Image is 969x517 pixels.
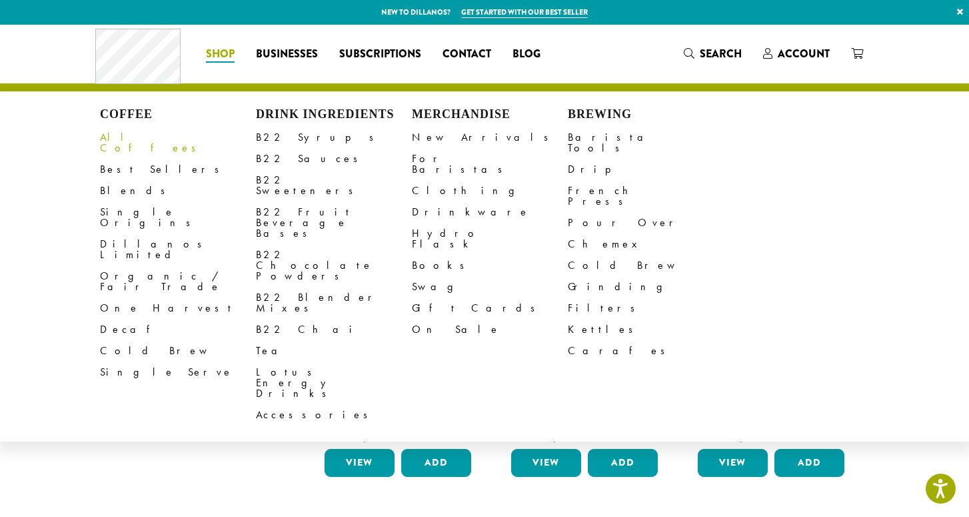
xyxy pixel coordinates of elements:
a: Filters [568,298,724,319]
a: Swag [412,276,568,298]
a: Best Sellers [100,159,256,180]
h4: Coffee [100,107,256,122]
span: Businesses [256,46,318,63]
a: Kettles [568,319,724,340]
a: Lotus Energy Drinks [256,362,412,404]
a: Dillanos Limited [100,233,256,266]
a: Single Origins [100,201,256,233]
a: French Press [568,180,724,212]
button: Add [774,449,844,477]
a: New Arrivals [412,127,568,148]
a: Single Serve [100,362,256,383]
span: Account [778,46,830,61]
a: View [325,449,395,477]
a: B22 Syrups [256,127,412,148]
a: Organic / Fair Trade [100,266,256,298]
a: Carafes [568,340,724,362]
a: Search [673,43,752,65]
button: Add [588,449,658,477]
a: Accessories [256,404,412,426]
a: Chemex [568,233,724,255]
a: Decaf [100,319,256,340]
span: Search [700,46,742,61]
a: Clothing [412,180,568,201]
h4: Brewing [568,107,724,122]
a: For Baristas [412,148,568,180]
a: One Harvest [100,298,256,319]
a: Shop [195,43,245,65]
button: Add [401,449,471,477]
a: All Coffees [100,127,256,159]
a: Get started with our best seller [461,7,588,18]
a: B22 Blender Mixes [256,287,412,319]
a: Cold Brew [100,340,256,362]
a: Pour Over [568,212,724,233]
a: Hydro Flask [412,223,568,255]
a: Drip [568,159,724,180]
a: B22 Fruit Beverage Bases [256,201,412,244]
a: Barista Tools [568,127,724,159]
a: Blends [100,180,256,201]
a: Drinkware [412,201,568,223]
a: B22 Chocolate Powders [256,244,412,287]
a: Gift Cards [412,298,568,319]
span: Subscriptions [339,46,421,63]
a: B22 Sauces [256,148,412,169]
a: Grinding [568,276,724,298]
a: Bodum Electric Milk Frother $30.00 [321,232,475,444]
a: Cold Brew [568,255,724,276]
a: Bodum Handheld Milk Frother $10.00 [694,232,848,444]
a: View [511,449,581,477]
a: B22 Chai [256,319,412,340]
a: Tea [256,340,412,362]
a: Books [412,255,568,276]
h4: Drink Ingredients [256,107,412,122]
span: Blog [512,46,540,63]
span: Shop [206,46,235,63]
span: Contact [443,46,491,63]
a: View [698,449,768,477]
a: On Sale [412,319,568,340]
a: Bodum Electric Water Kettle $25.00 [508,232,661,444]
h4: Merchandise [412,107,568,122]
a: B22 Sweeteners [256,169,412,201]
